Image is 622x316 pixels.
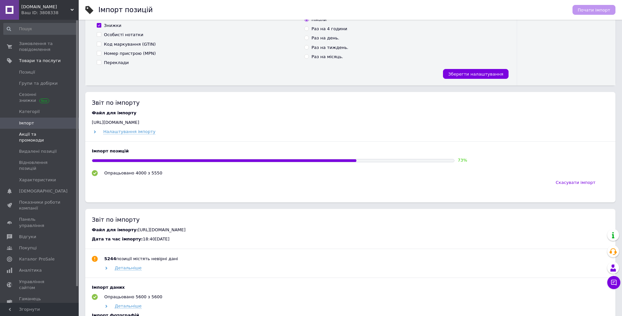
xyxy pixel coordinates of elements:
[104,23,121,29] div: Знижки
[92,227,138,232] span: Файл для імпорту:
[443,69,509,79] button: Зберегти налаштування
[104,256,178,262] div: позиції містять невірні дані
[92,148,609,154] div: Імпорт позицій
[103,129,155,134] span: Налаштування імпорту
[104,294,162,300] div: Опрацьовано 5600 з 5600
[19,160,61,171] span: Відновлення позицій
[115,304,142,309] span: Детальніше
[556,180,595,185] span: Скасувати імпорт
[19,58,61,64] span: Товари та послуги
[19,267,42,273] span: Аналітика
[311,35,339,41] div: Раз на день.
[19,279,61,291] span: Управління сайтом
[19,234,36,240] span: Відгуки
[19,177,56,183] span: Характеристики
[115,265,142,271] span: Детальніше
[19,80,58,86] span: Групи та добірки
[19,92,61,103] span: Сезонні знижки
[19,131,61,143] span: Акції та промокоди
[549,176,602,189] button: Скасувати імпорт
[311,54,343,60] div: Раз на місяць.
[311,26,347,32] div: Раз на 4 години
[143,237,169,241] span: 18:40[DATE]
[98,6,153,14] h1: Імпорт позицій
[21,10,79,16] div: Ваш ID: 3808338
[104,51,156,56] div: Номер пристрою (MPN)
[92,99,609,107] div: Звіт по імпорту
[311,45,348,51] div: Раз на тиждень.
[19,148,57,154] span: Видалені позиції
[104,256,116,261] b: 5244
[104,60,129,66] div: Переклади
[458,157,467,163] div: 73 %
[19,69,35,75] span: Позиції
[92,215,609,224] div: Звіт по імпорту
[19,216,61,228] span: Панель управління
[21,4,70,10] span: intimissimo.shop
[19,199,61,211] span: Показники роботи компанії
[448,72,503,77] span: Зберегти налаштування
[607,276,620,289] button: Чат з покупцем
[311,17,327,23] div: Ніколи
[19,296,61,308] span: Гаманець компанії
[104,32,143,38] div: Особисті нотатки
[3,23,77,35] input: Пошук
[104,41,156,47] div: Код маркування (GTIN)
[92,110,609,116] div: Файл для імпорту
[19,245,37,251] span: Покупці
[92,284,609,290] div: Імпорт даних
[19,188,68,194] span: [DEMOGRAPHIC_DATA]
[92,120,139,125] span: [URL][DOMAIN_NAME]
[138,227,186,232] span: [URL][DOMAIN_NAME]
[19,256,54,262] span: Каталог ProSale
[19,109,40,115] span: Категорії
[92,237,143,241] span: Дата та час імпорту:
[104,170,162,176] div: Опрацьовано 4000 з 5550
[19,120,34,126] span: Імпорт
[19,41,61,53] span: Замовлення та повідомлення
